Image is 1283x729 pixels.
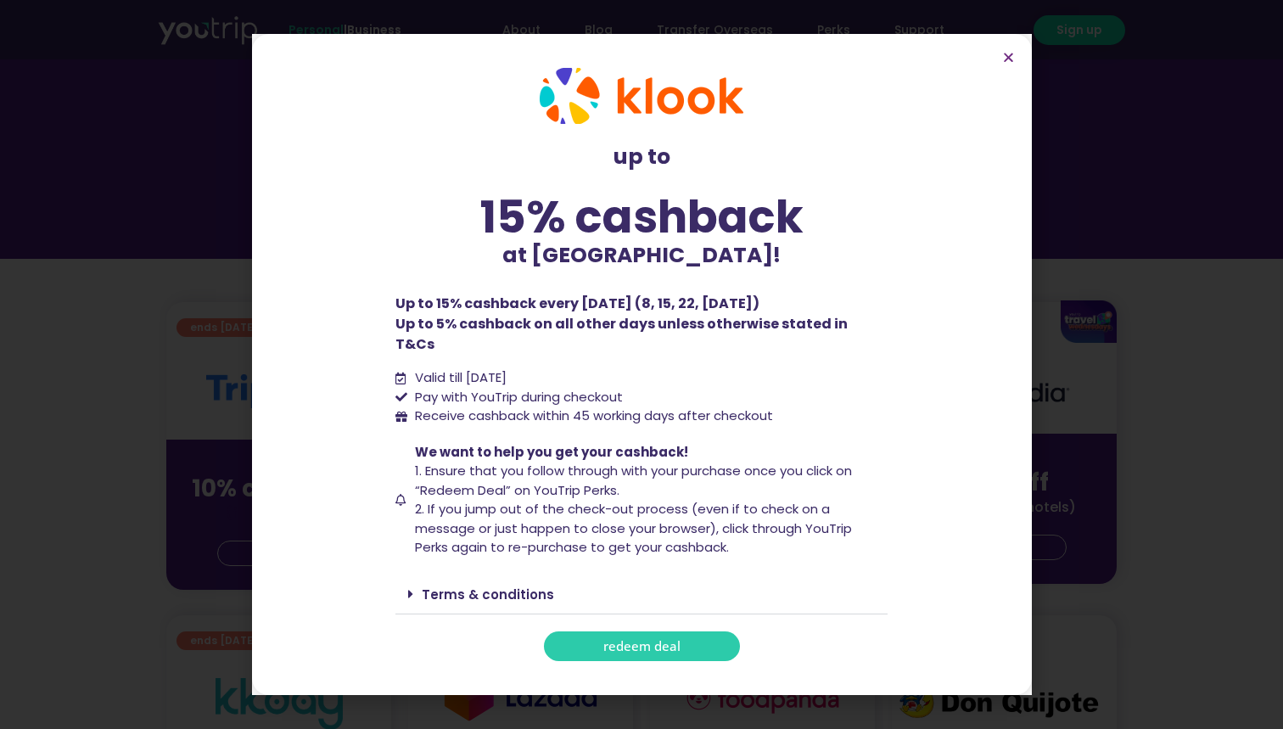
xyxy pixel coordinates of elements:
[411,407,773,426] span: Receive cashback within 45 working days after checkout
[1002,51,1015,64] a: Close
[415,462,852,499] span: 1. Ensure that you follow through with your purchase once you click on “Redeem Deal” on YouTrip P...
[422,586,554,603] a: Terms & conditions
[603,640,681,653] span: redeem deal
[544,631,740,661] a: redeem deal
[411,368,507,388] span: Valid till [DATE]
[415,500,852,556] span: 2. If you jump out of the check-out process (even if to check on a message or just happen to clos...
[395,194,888,239] div: 15% cashback
[395,294,888,355] p: Up to 15% cashback every [DATE] (8, 15, 22, [DATE]) Up to 5% cashback on all other days unless ot...
[395,575,888,614] div: Terms & conditions
[415,443,688,461] span: We want to help you get your cashback!
[395,239,888,272] p: at [GEOGRAPHIC_DATA]!
[395,141,888,173] p: up to
[411,388,623,407] span: Pay with YouTrip during checkout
